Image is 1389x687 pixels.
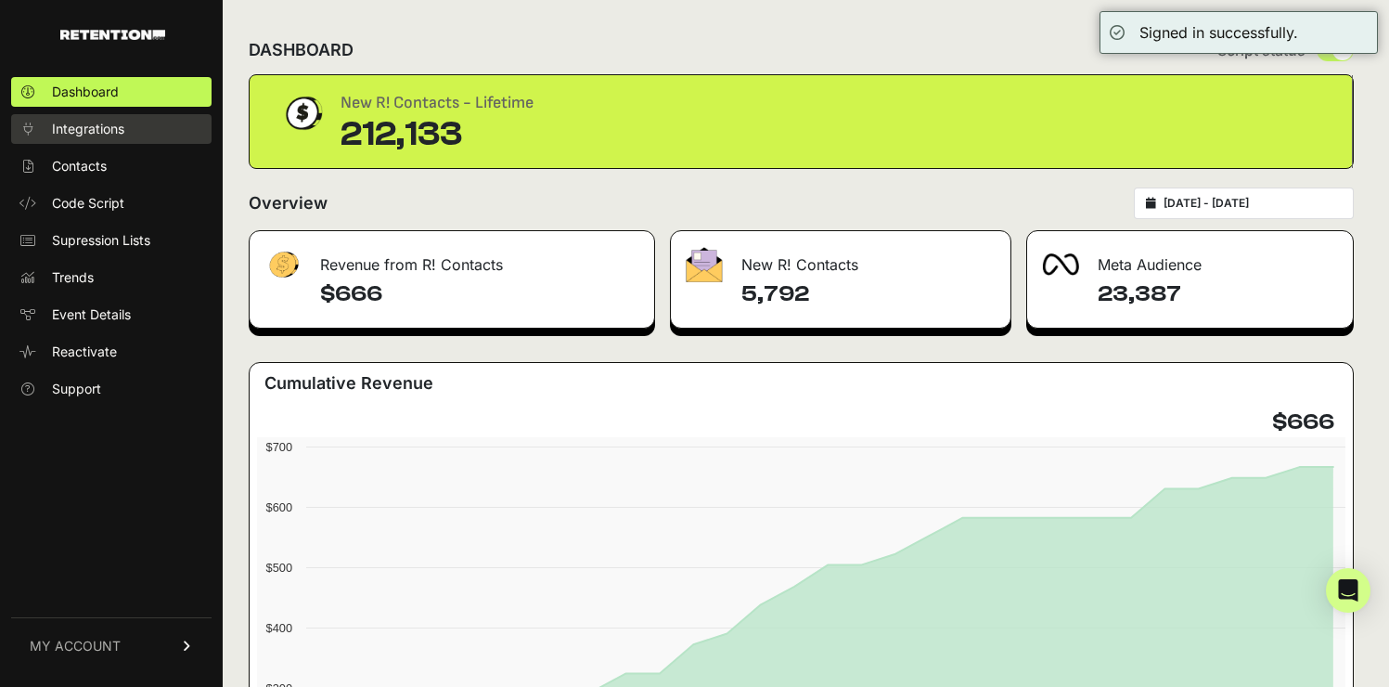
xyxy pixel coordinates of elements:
[52,380,101,398] span: Support
[52,305,131,324] span: Event Details
[264,370,433,396] h3: Cumulative Revenue
[671,231,1010,287] div: New R! Contacts
[11,151,212,181] a: Contacts
[1042,253,1079,276] img: fa-meta-2f981b61bb99beabf952f7030308934f19ce035c18b003e963880cc3fabeebb7.png
[249,190,328,216] h2: Overview
[320,279,639,309] h4: $666
[266,500,292,514] text: $600
[11,263,212,292] a: Trends
[1027,231,1353,287] div: Meta Audience
[11,300,212,330] a: Event Details
[341,90,534,116] div: New R! Contacts - Lifetime
[52,157,107,175] span: Contacts
[52,343,117,361] span: Reactivate
[11,188,212,218] a: Code Script
[686,247,723,282] img: fa-envelope-19ae18322b30453b285274b1b8af3d052b27d846a4fbe8435d1a52b978f639a2.png
[11,226,212,255] a: Supression Lists
[249,37,354,63] h2: DASHBOARD
[52,268,94,287] span: Trends
[341,116,534,153] div: 212,133
[30,637,121,655] span: MY ACCOUNT
[266,561,292,575] text: $500
[11,617,212,674] a: MY ACCOUNT
[741,279,995,309] h4: 5,792
[52,120,124,138] span: Integrations
[11,77,212,107] a: Dashboard
[52,194,124,213] span: Code Script
[11,337,212,367] a: Reactivate
[1272,408,1334,437] h4: $666
[11,114,212,144] a: Integrations
[279,90,326,136] img: dollar-coin-05c43ed7efb7bc0c12610022525b4bbbb207c7efeef5aecc26f025e68dcafac9.png
[1139,21,1298,44] div: Signed in successfully.
[1098,279,1338,309] h4: 23,387
[11,374,212,404] a: Support
[250,231,654,287] div: Revenue from R! Contacts
[52,231,150,250] span: Supression Lists
[1326,568,1370,613] div: Open Intercom Messenger
[60,30,165,40] img: Retention.com
[52,83,119,101] span: Dashboard
[266,440,292,454] text: $700
[266,621,292,635] text: $400
[264,247,302,283] img: fa-dollar-13500eef13a19c4ab2b9ed9ad552e47b0d9fc28b02b83b90ba0e00f96d6372e9.png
